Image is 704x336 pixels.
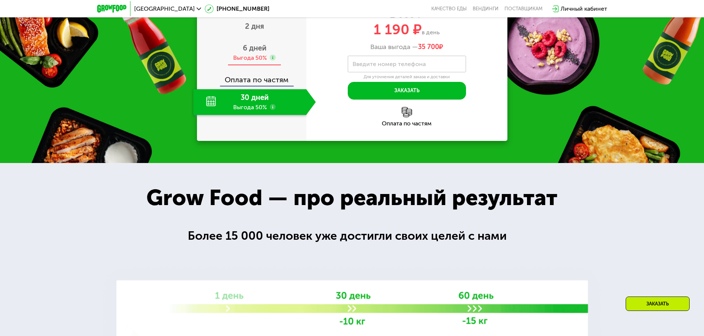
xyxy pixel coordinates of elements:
[626,297,690,311] div: Заказать
[348,82,466,100] button: Заказать
[422,29,440,36] span: в день
[353,62,426,66] label: Введите номер телефона
[418,43,439,51] span: 35 700
[504,6,543,12] div: поставщикам
[130,181,574,214] div: Grow Food — про реальный результат
[243,44,266,52] span: 6 дней
[188,227,516,245] div: Более 15 000 человек уже достигли своих целей с нами
[374,21,422,38] span: 1 190 ₽
[205,4,269,13] a: [PHONE_NUMBER]
[418,43,443,51] span: ₽
[348,74,466,80] div: Для уточнения деталей заказа и доставки
[306,121,507,127] div: Оплата по частям
[473,6,499,12] a: Вендинги
[233,54,267,62] div: Выгода 50%
[306,11,507,19] div: 2 380 ₽
[306,43,507,51] div: Ваша выгода —
[561,4,607,13] div: Личный кабинет
[198,69,306,86] div: Оплата по частям
[245,22,264,31] span: 2 дня
[402,107,412,117] img: l6xcnZfty9opOoJh.png
[134,6,195,12] span: [GEOGRAPHIC_DATA]
[431,6,467,12] a: Качество еды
